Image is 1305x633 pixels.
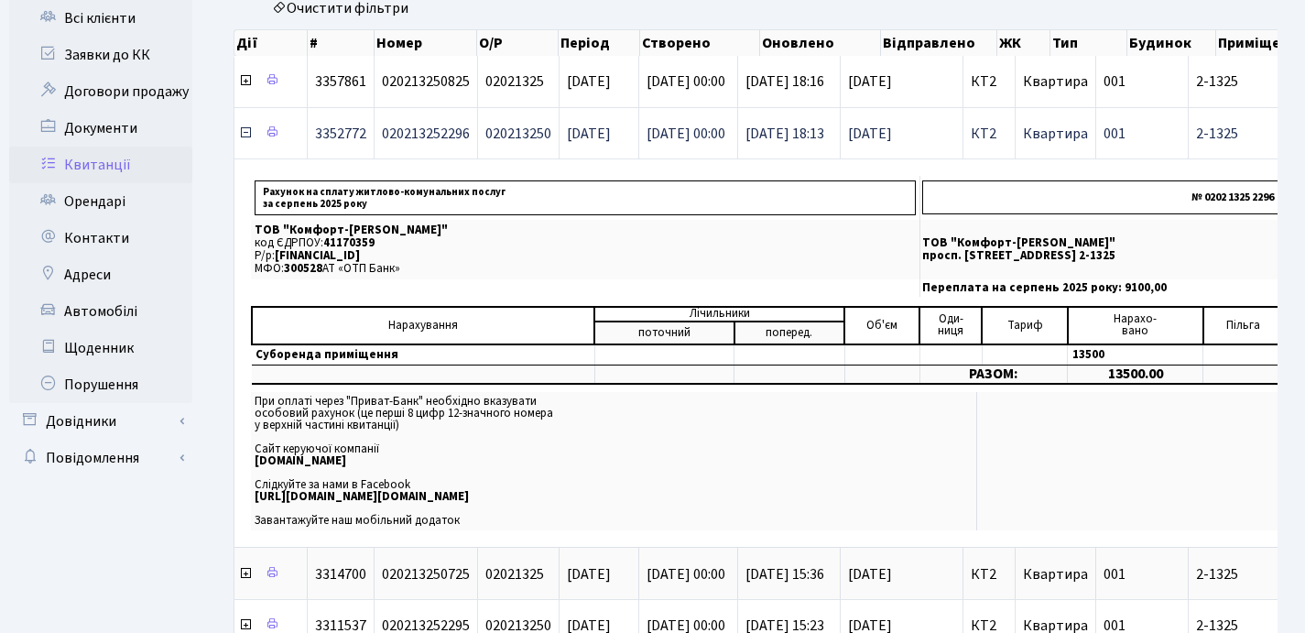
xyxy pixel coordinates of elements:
span: 2-1325 [1196,567,1300,582]
span: 020213252296 [382,124,470,144]
td: поточний [594,322,734,344]
th: Оновлено [760,30,881,56]
p: Р/р: [255,250,916,262]
th: Відправлено [881,30,998,56]
th: Тип [1050,30,1127,56]
td: Нарахування [252,307,594,344]
span: [DATE] [567,564,611,584]
a: Порушення [9,366,192,403]
td: При оплаті через "Приват-Банк" необхідно вказувати особовий рахунок (це перші 8 цифр 12-значного ... [251,392,976,530]
span: 020213250 [485,124,551,144]
span: [DATE] [567,124,611,144]
th: Період [559,30,640,56]
span: [DATE] 00:00 [647,564,725,584]
td: Оди- ниця [919,307,982,344]
span: [DATE] 15:36 [745,564,824,584]
a: Автомобілі [9,293,192,330]
a: Квитанції [9,147,192,183]
b: [URL][DOMAIN_NAME][DOMAIN_NAME] [255,488,469,505]
span: 300528 [284,260,322,277]
span: 3352772 [315,124,366,144]
span: 020213250725 [382,564,470,584]
span: Квартира [1023,124,1088,144]
th: Будинок [1127,30,1215,56]
span: Квартира [1023,564,1088,584]
a: Щоденник [9,330,192,366]
span: [DATE] 18:13 [745,124,824,144]
span: [FINANCIAL_ID] [275,247,360,264]
th: # [308,30,375,56]
span: КТ2 [971,567,1007,582]
span: 001 [1104,124,1126,144]
td: 13500.00 [1068,365,1203,384]
span: 001 [1104,71,1126,92]
span: 2-1325 [1196,618,1300,633]
a: Адреси [9,256,192,293]
a: Заявки до КК [9,37,192,73]
td: Нарахо- вано [1068,307,1203,344]
a: Договори продажу [9,73,192,110]
span: [DATE] [848,618,955,633]
td: Суборенда приміщення [252,344,594,366]
p: МФО: АТ «ОТП Банк» [255,263,916,275]
a: Повідомлення [9,440,192,476]
a: Довідники [9,403,192,440]
a: Документи [9,110,192,147]
th: Номер [375,30,477,56]
td: Лічильники [594,307,844,322]
span: [DATE] 00:00 [647,71,725,92]
span: 001 [1104,564,1126,584]
th: Дії [234,30,308,56]
th: ЖК [997,30,1050,56]
p: ТОВ "Комфорт-[PERSON_NAME]" [255,224,916,236]
p: Рахунок на сплату житлово-комунальних послуг за серпень 2025 року [255,180,916,215]
span: Квартира [1023,71,1088,92]
span: 02021325 [485,71,544,92]
a: Контакти [9,220,192,256]
span: 3314700 [315,564,366,584]
span: [DATE] 18:16 [745,71,824,92]
span: 3357861 [315,71,366,92]
span: КТ2 [971,618,1007,633]
span: [DATE] [848,74,955,89]
span: [DATE] [848,126,955,141]
span: 020213250825 [382,71,470,92]
span: [DATE] 00:00 [647,124,725,144]
span: 2-1325 [1196,126,1300,141]
td: Тариф [982,307,1067,344]
span: [DATE] [848,567,955,582]
span: [DATE] [567,71,611,92]
b: [DOMAIN_NAME] [255,453,346,469]
span: КТ2 [971,74,1007,89]
td: Пільга [1203,307,1285,344]
span: 02021325 [485,564,544,584]
td: РАЗОМ: [919,365,1068,384]
span: 41170359 [323,235,375,251]
a: Орендарі [9,183,192,220]
td: Об'єм [844,307,919,344]
th: О/Р [477,30,559,56]
span: КТ2 [971,126,1007,141]
span: 2-1325 [1196,74,1300,89]
td: 13500 [1068,344,1203,366]
p: код ЄДРПОУ: [255,237,916,249]
th: Створено [640,30,761,56]
td: поперед. [734,322,845,344]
